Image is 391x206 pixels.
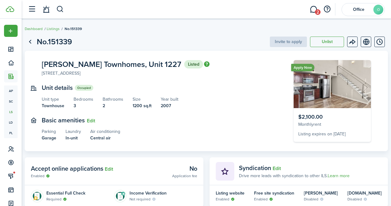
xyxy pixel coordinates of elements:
[26,3,38,15] button: Open sidebar
[105,166,113,172] button: Edit
[42,84,73,91] text-item: Unit details
[216,196,244,202] listing-view-item-indicator: Enabled
[298,131,366,137] div: Listing expires on [DATE]
[31,190,43,202] img: Tenant screening
[291,64,314,71] ribbon: Apply Now
[361,37,371,47] a: View on website
[347,37,358,47] button: Open menu
[322,4,332,15] button: Open resource center
[4,117,18,128] a: ld
[25,37,35,47] a: Go back
[216,190,244,196] div: Listing website
[40,2,52,17] a: Notifications
[42,117,85,124] text-item: Basic amenities
[6,6,14,12] img: TenantCloud
[87,118,95,124] button: Edit
[161,96,178,103] listing-view-item-title: Year built
[239,163,271,173] span: Syndication
[328,173,350,179] a: Learn more
[65,26,82,32] span: No.151339
[130,196,167,202] listing-view-item-indicator: Not required
[130,190,167,196] div: Income Verification
[25,26,43,32] a: Dashboard
[304,196,338,202] listing-view-item-indicator: Disabled
[4,96,18,107] a: sc
[46,190,85,196] div: Essential Full Check
[273,166,281,171] button: Edit
[298,113,366,121] div: $2,100.00
[66,135,81,141] listing-view-item-description: In-unit
[294,60,371,108] img: Listing avatar
[347,190,382,196] div: [DOMAIN_NAME]
[373,5,383,15] avatar-text: O
[31,173,113,179] listing-view-item-indicator: Enabled
[42,70,80,77] div: [STREET_ADDRESS]
[161,103,178,109] listing-view-item-description: 2007
[374,37,385,47] button: Timeline
[31,164,103,173] span: Accept online applications
[133,103,151,109] listing-view-item-description: 1200 sq.ft
[308,2,319,17] a: Messaging
[103,96,123,103] listing-view-item-title: Bathrooms
[315,9,321,15] span: 2
[184,60,203,69] status: Listed
[347,196,382,202] listing-view-item-indicator: Disabled
[42,103,64,109] listing-view-item-description: Townhouse
[90,135,120,141] listing-view-item-description: Central air
[172,164,197,173] div: No
[42,128,56,135] listing-view-item-title: Parking
[74,103,93,109] listing-view-item-description: 3
[114,190,126,202] img: Income Verification
[254,196,294,202] listing-view-item-indicator: Enabled
[46,196,85,202] listing-view-item-indicator: Required
[346,7,371,12] span: Office
[42,60,181,68] span: [PERSON_NAME] Townhomes, Unit 1227
[4,107,18,117] a: ls
[47,26,60,32] a: Listings
[4,128,18,138] a: pl
[298,121,366,128] div: Monthly rent
[304,190,338,196] div: [PERSON_NAME]
[254,190,294,196] div: Free site syndication
[103,103,123,109] listing-view-item-description: 2
[42,135,56,141] listing-view-item-description: Garage
[239,173,350,179] div: Drive more leads with syndication to other ILS.
[37,36,72,48] h1: No.151339
[4,85,18,96] a: ap
[4,25,18,37] button: Open menu
[56,4,64,15] button: Search
[42,96,64,103] listing-view-item-title: Unit type
[133,96,151,103] listing-view-item-title: Size
[74,96,93,103] listing-view-item-title: Bedrooms
[172,173,197,179] listing-view-item-indicator: Application fee
[310,37,344,47] button: Unlist
[75,85,93,91] status: Occupied
[90,128,120,135] listing-view-item-title: Air conditioning
[66,128,81,135] listing-view-item-title: Laundry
